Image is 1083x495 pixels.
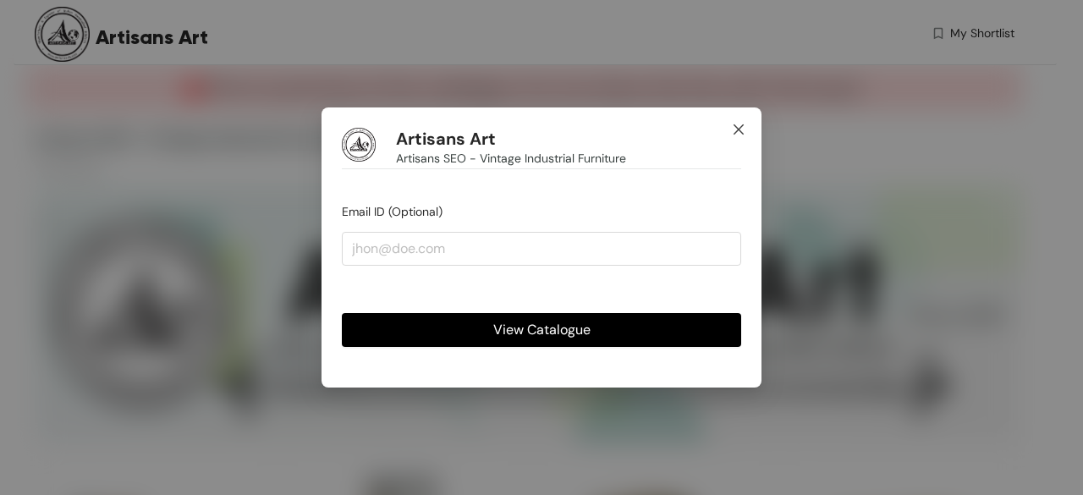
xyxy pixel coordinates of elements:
span: View Catalogue [493,319,591,340]
span: close [732,123,745,136]
input: jhon@doe.com [342,232,741,266]
img: Buyer Portal [342,128,376,162]
button: View Catalogue [342,313,741,347]
h1: Artisans Art [396,129,496,150]
span: Artisans SEO - Vintage Industrial Furniture [396,149,626,168]
button: Close [716,107,761,153]
span: Email ID (Optional) [342,204,443,219]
